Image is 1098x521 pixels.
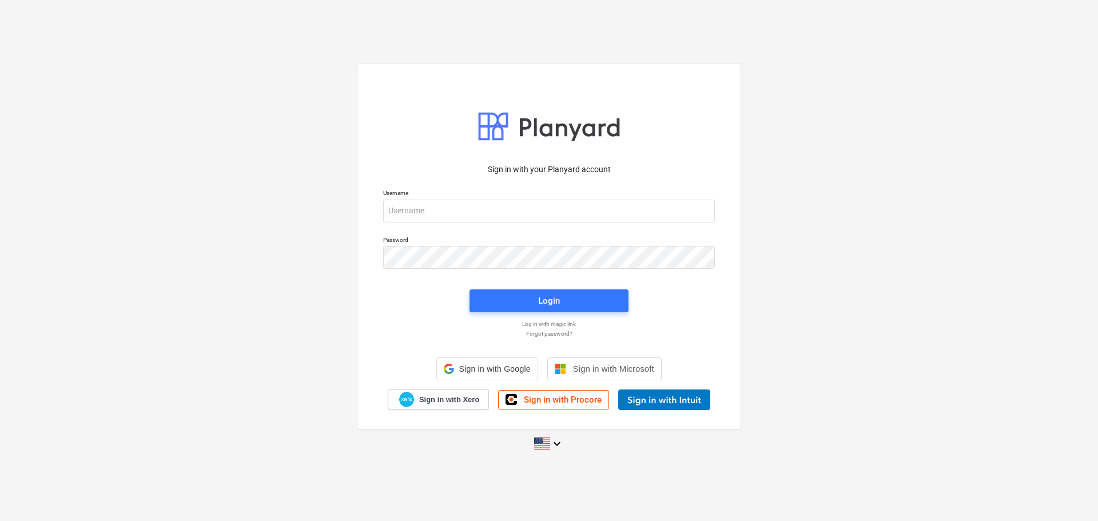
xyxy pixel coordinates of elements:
a: Sign in with Xero [388,389,490,409]
div: Login [538,293,560,308]
img: Microsoft logo [555,363,566,375]
span: Sign in with Xero [419,395,479,405]
button: Login [470,289,628,312]
a: Log in with magic link [377,320,721,328]
img: Xero logo [399,392,414,407]
input: Username [383,200,715,222]
p: Sign in with your Planyard account [383,164,715,176]
div: Sign in with Google [436,357,538,380]
a: Forgot password? [377,330,721,337]
span: Sign in with Microsoft [573,364,654,373]
span: Sign in with Procore [524,395,602,405]
span: Sign in with Google [459,364,530,373]
a: Sign in with Procore [498,390,609,409]
p: Password [383,236,715,246]
p: Username [383,189,715,199]
i: keyboard_arrow_down [550,437,564,451]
